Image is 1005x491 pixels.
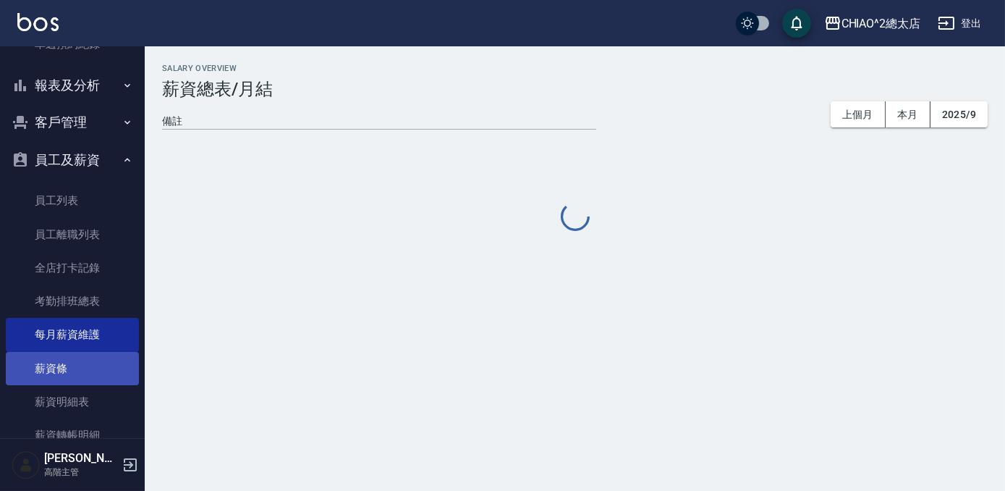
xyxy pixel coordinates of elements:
[6,251,139,285] a: 全店打卡記錄
[831,101,886,128] button: 上個月
[6,67,139,104] button: 報表及分析
[932,10,988,37] button: 登出
[6,141,139,179] button: 員工及薪資
[6,385,139,419] a: 薪資明細表
[6,104,139,141] button: 客戶管理
[886,101,930,128] button: 本月
[818,9,927,38] button: CHIAO^2總太店
[12,450,41,479] img: Person
[6,285,139,318] a: 考勤排班總表
[17,13,59,31] img: Logo
[6,419,139,452] a: 薪資轉帳明細
[6,184,139,217] a: 員工列表
[930,101,988,128] button: 2025/9
[44,451,118,466] h5: [PERSON_NAME]
[162,79,988,99] h3: 薪資總表/月結
[6,318,139,351] a: 每月薪資維護
[44,466,118,479] p: 高階主管
[162,64,988,73] h2: Salary Overview
[6,218,139,251] a: 員工離職列表
[841,14,921,33] div: CHIAO^2總太店
[782,9,811,38] button: save
[6,352,139,385] a: 薪資條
